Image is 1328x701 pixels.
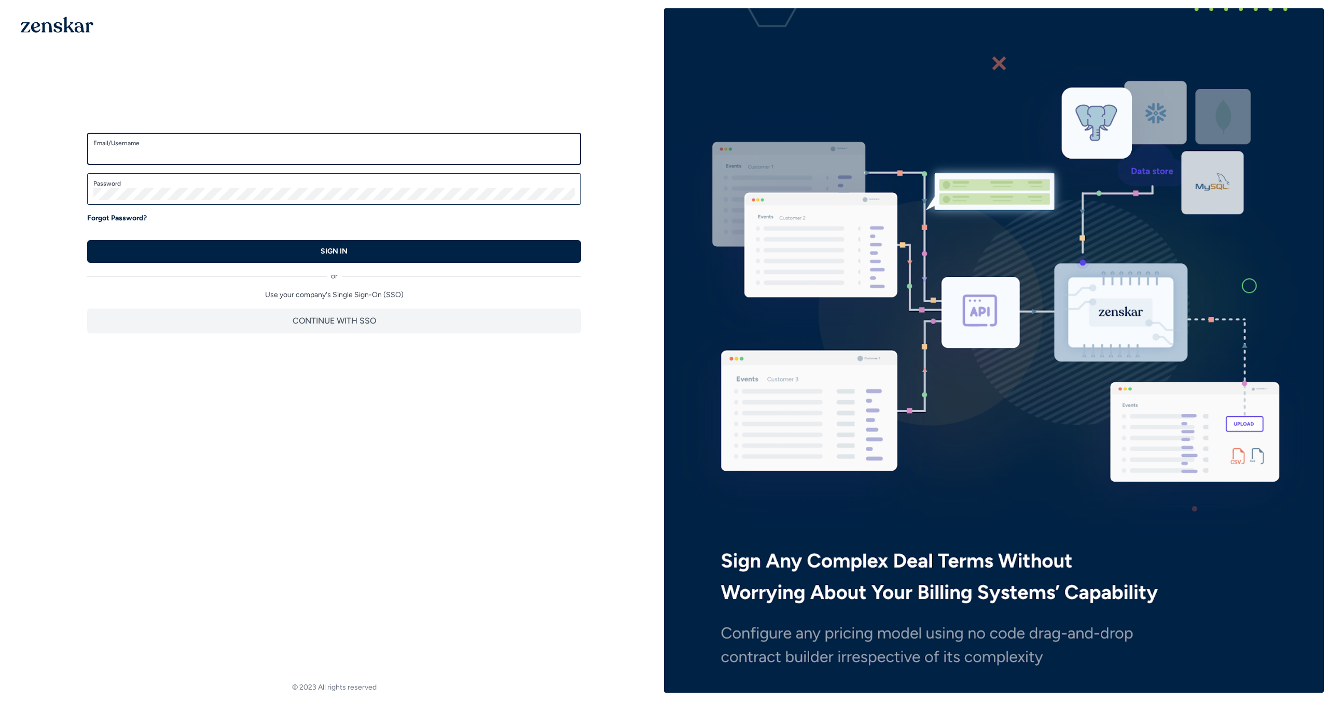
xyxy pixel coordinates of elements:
[93,179,575,188] label: Password
[87,240,581,263] button: SIGN IN
[21,17,93,33] img: 1OGAJ2xQqyY4LXKgY66KYq0eOWRCkrZdAb3gUhuVAqdWPZE9SRJmCz+oDMSn4zDLXe31Ii730ItAGKgCKgCCgCikA4Av8PJUP...
[4,682,664,693] footer: © 2023 All rights reserved
[87,290,581,300] p: Use your company's Single Sign-On (SSO)
[93,139,575,147] label: Email/Username
[87,309,581,333] button: CONTINUE WITH SSO
[87,213,147,223] a: Forgot Password?
[321,246,348,257] p: SIGN IN
[87,263,581,282] div: or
